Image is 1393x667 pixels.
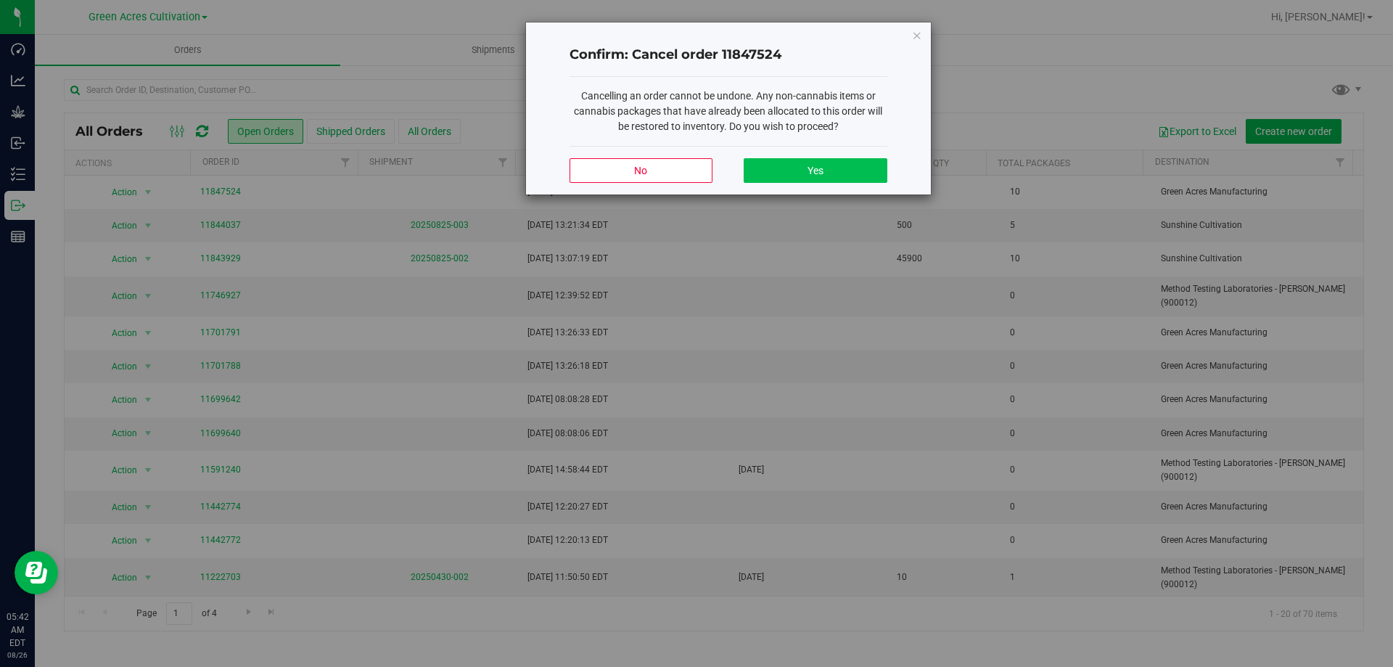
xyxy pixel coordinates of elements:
button: No [570,158,712,183]
iframe: Resource center [15,551,58,594]
span: Cancelling an order cannot be undone. Any non-cannabis items or cannabis packages that have alrea... [574,90,882,132]
span: Yes [808,165,823,176]
h4: Confirm: Cancel order 11847524 [570,46,887,65]
span: Do you wish to proceed? [729,120,839,132]
button: Close modal [912,26,922,44]
button: Yes [744,158,887,183]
